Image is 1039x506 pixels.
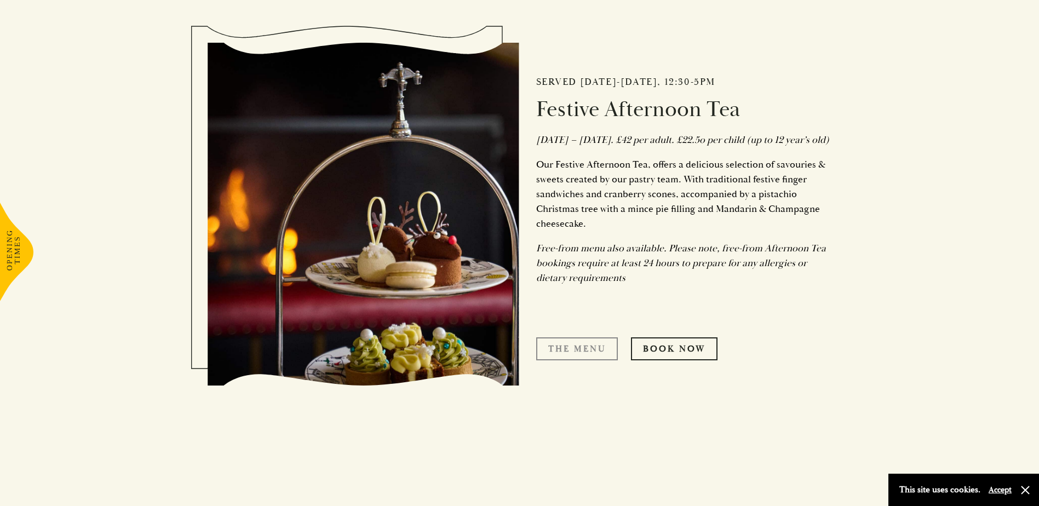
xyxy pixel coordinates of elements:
[536,157,832,231] p: Our Festive Afternoon Tea, offers a delicious selection of savouries & sweets created by our past...
[631,337,717,360] a: Book Now
[1020,485,1031,496] button: Close and accept
[989,485,1012,495] button: Accept
[536,337,618,360] a: The Menu
[536,96,832,123] h3: Festive Afternoon Tea
[536,76,832,88] h2: Served [DATE]-[DATE], 12:30-5pm
[899,482,980,498] p: This site uses cookies.
[536,242,826,284] em: Free-from menu also available. Please note, free-from Afternoon Tea bookings require at least 24 ...
[536,134,829,146] em: [DATE] – [DATE]. £42 per adult. £22.5o per child (up to 12 year’s old)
